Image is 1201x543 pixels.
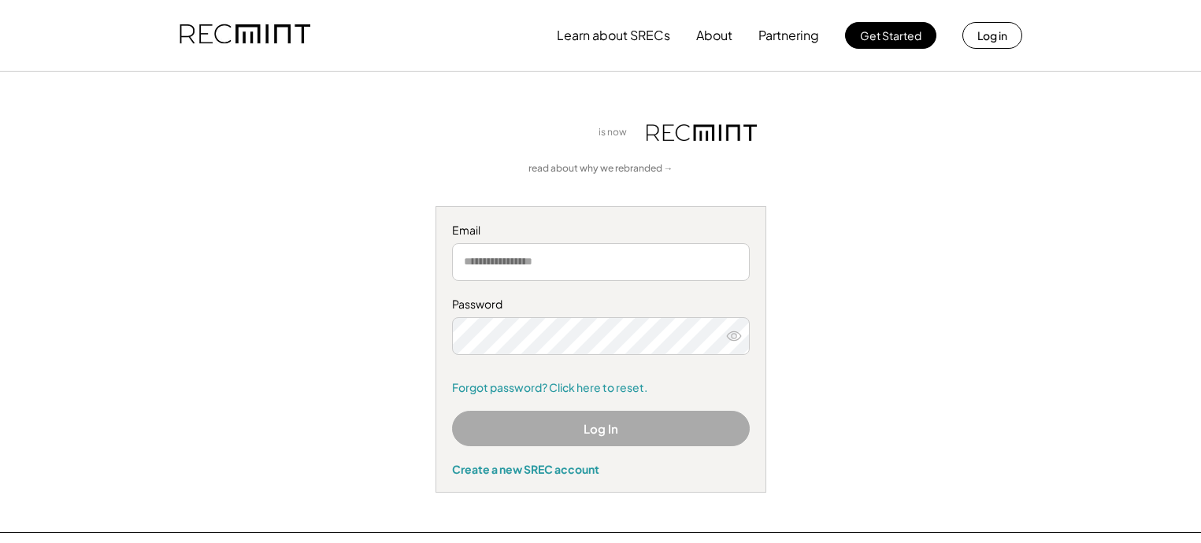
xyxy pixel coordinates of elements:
[180,9,310,62] img: recmint-logotype%403x.png
[696,20,732,51] button: About
[452,462,750,476] div: Create a new SREC account
[452,223,750,238] div: Email
[845,22,936,49] button: Get Started
[962,22,1022,49] button: Log in
[647,124,757,141] img: recmint-logotype%403x.png
[452,411,750,446] button: Log In
[557,20,670,51] button: Learn about SRECs
[758,20,819,51] button: Partnering
[452,380,750,396] a: Forgot password? Click here to reset.
[595,126,639,139] div: is now
[445,111,587,154] img: yH5BAEAAAAALAAAAAABAAEAAAIBRAA7
[528,162,673,175] a: read about why we rebranded →
[452,297,750,312] div: Password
